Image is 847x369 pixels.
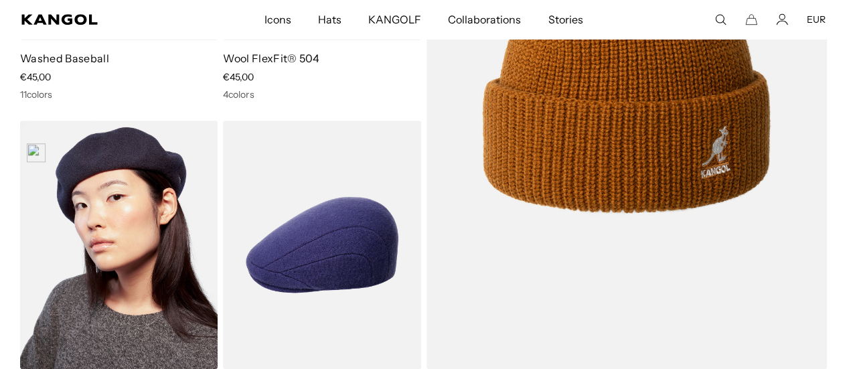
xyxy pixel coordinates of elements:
summary: Search here [714,13,726,25]
span: €45,00 [20,71,51,83]
a: Account [776,13,788,25]
img: Anglobasque Beret [20,121,218,369]
a: Washed Baseball [20,52,109,65]
a: Kangol [21,14,174,25]
button: Cart [745,13,757,25]
img: Wool 507 [223,121,420,369]
button: EUR [807,13,826,25]
div: 11 colors [20,88,218,100]
img: ow-hover-icon.png [27,143,46,162]
a: Wool FlexFit® 504 [223,52,319,65]
div: 4 colors [223,88,420,100]
span: €45,00 [223,71,254,83]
